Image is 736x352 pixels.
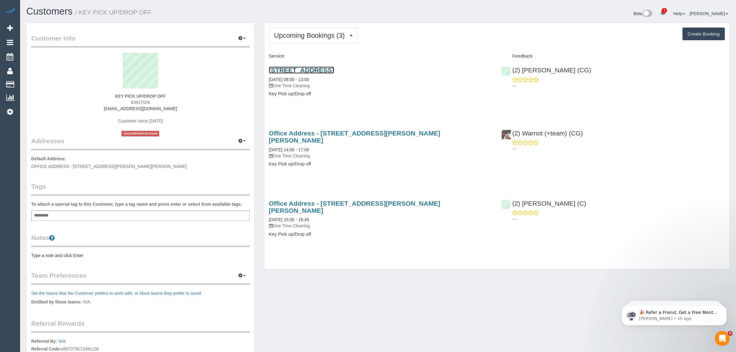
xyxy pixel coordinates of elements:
span: OFFICE ADDRESS - [STREET_ADDRESS][PERSON_NAME][PERSON_NAME] [31,164,187,169]
label: Referred By: [31,338,57,344]
p: --- [512,146,725,152]
a: [DATE] 08:00 - 13:00 [269,77,309,82]
span: N/A [83,299,90,304]
a: [DATE] 14:00 - 17:00 [269,147,309,152]
p: --- [512,216,725,222]
img: (2) Warnot (+team) (CG) [502,130,511,139]
a: Office Address - [STREET_ADDRESS][PERSON_NAME][PERSON_NAME] [269,130,440,144]
legend: Notes [31,233,250,247]
iframe: Intercom live chat [715,331,730,346]
pre: Type a note and click Enter [31,252,250,259]
span: 🎉 Refer a Friend, Get a Free Month! 🎉 Love Automaid? Share the love! When you refer a friend who ... [27,18,106,84]
h4: Key Pick up/Drop off [269,91,492,97]
a: 2 [657,6,669,20]
label: To attach a special tag to this Customer, type a tag name and press enter or select from availabl... [31,201,242,207]
legend: Tags [31,182,250,196]
legend: Customer Info [31,34,250,48]
a: [EMAIL_ADDRESS][DOMAIN_NAME] [104,106,177,111]
a: (2) [PERSON_NAME] (C) [501,200,586,207]
h4: Key Pick up/Drop off [269,161,492,167]
span: Unconfirmed Account [121,131,159,136]
a: Beta [634,11,653,16]
span: 83917026 [131,100,150,105]
a: [STREET_ADDRESS] [269,67,334,74]
a: Set the teams that the Customer prefers to work with, or block teams they prefer to avoid [31,291,201,296]
h4: Service [269,54,492,59]
label: Disliked by these teams: [31,299,82,305]
legend: Team Preferences [31,271,250,285]
a: (2) Warnot (+team) (CG) [501,130,583,137]
a: [DATE] 15:00 - 16:45 [269,217,309,222]
a: [PERSON_NAME] [690,11,728,16]
a: Office Address - [STREET_ADDRESS][PERSON_NAME][PERSON_NAME] [269,200,440,214]
span: 2 [662,8,667,13]
label: Referral Code: [31,346,61,352]
label: Default Address: [31,156,66,162]
h4: Key Pick up/Drop off [269,232,492,237]
p: One Time Cleaning [269,153,492,159]
p: One Time Cleaning [269,223,492,229]
span: Upcoming Bookings (3) [274,32,348,39]
button: Create Booking [683,28,725,41]
legend: Referral Rewards [31,319,250,333]
h4: Feedback [501,54,725,59]
p: One Time Cleaning [269,83,492,89]
iframe: Intercom notifications message [612,292,736,335]
button: Upcoming Bookings (3) [269,28,358,43]
strong: KEY PICK UP/DROP OFF [115,94,166,99]
a: N/A [58,339,66,344]
a: Help [673,11,685,16]
span: 9 [728,331,733,336]
a: (2) [PERSON_NAME] (CG) [501,67,591,74]
img: New interface [642,10,653,18]
img: Automaid Logo [4,6,16,15]
small: / KEY PICK UP/DROP OFF [75,9,152,16]
p: --- [512,83,725,89]
span: Customer since [DATE] [118,118,163,123]
a: Customers [26,6,73,17]
p: Message from Ellie, sent 1h ago [27,24,107,29]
